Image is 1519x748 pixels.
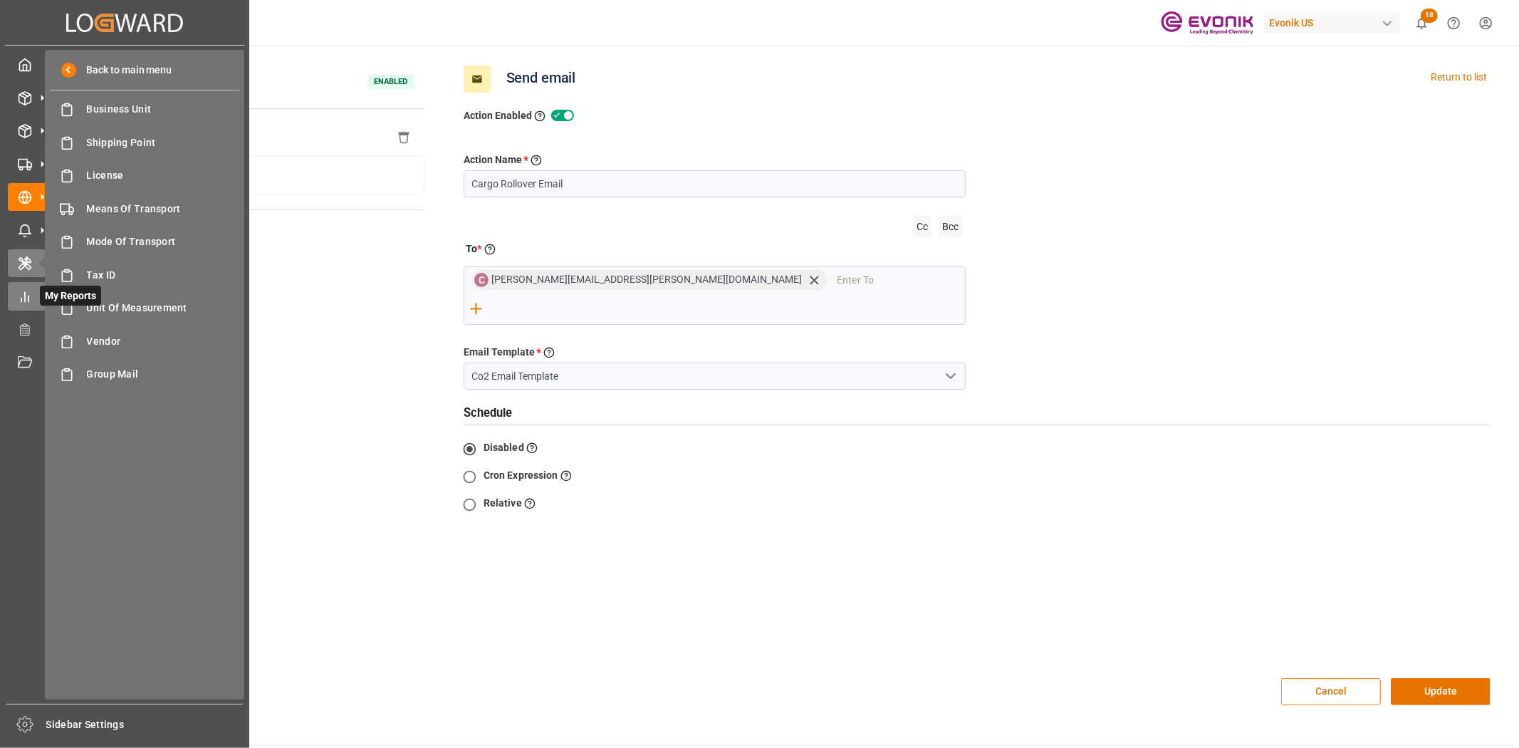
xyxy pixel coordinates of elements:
[367,75,414,89] span: Enabled
[8,282,241,310] a: My ReportsMy Reports
[50,95,239,123] a: Business Unit
[50,294,239,322] a: Unit Of Measurement
[464,363,966,390] input: Type to search/select
[50,261,239,289] a: Tax ID
[87,367,240,382] span: Group Mail
[491,274,802,285] span: [PERSON_NAME][EMAIL_ADDRESS][PERSON_NAME][DOMAIN_NAME]
[87,334,240,349] span: Vendor
[87,168,240,183] span: License
[499,66,583,93] span: Send email
[50,128,239,156] a: Shipping Point
[46,717,244,732] span: Sidebar Settings
[1263,13,1400,33] div: Evonik US
[1438,7,1470,39] button: Help Center
[464,435,709,519] div: scheduleType
[913,216,931,238] span: Cc
[50,194,239,222] a: Means Of Transport
[40,286,101,306] span: My Reports
[466,241,481,256] h2: To
[939,216,962,238] span: Bcc
[1281,678,1381,705] button: Cancel
[484,440,524,455] label: Disabled
[87,268,240,283] span: Tax ID
[464,345,535,360] label: Email Template
[484,468,558,483] label: Cron Expression
[87,234,240,249] span: Mode Of Transport
[87,102,240,117] span: Business Unit
[464,405,1490,422] h3: Schedule
[8,348,241,376] a: Document Management
[464,108,532,123] label: Action Enabled
[50,360,239,388] a: Group Mail
[50,162,239,189] a: License
[464,152,522,168] label: Action Name
[939,365,961,388] button: open menu
[1406,7,1438,39] button: show 18 new notifications
[87,202,240,217] span: Means Of Transport
[464,170,966,197] input: Action name
[837,270,965,291] input: Enter To
[50,228,239,256] a: Mode Of Transport
[76,63,172,78] span: Back to main menu
[87,301,240,316] span: Unit Of Measurement
[484,496,522,511] label: Relative
[1431,66,1488,93] div: Return to list
[1161,11,1253,36] img: Evonik-brand-mark-Deep-Purple-RGB.jpeg_1700498283.jpeg
[8,316,241,343] a: Transport Planner
[479,274,485,286] span: C
[1421,9,1438,23] span: 18
[1263,9,1406,36] button: Evonik US
[8,51,241,78] a: My Cockpit
[87,135,240,150] span: Shipping Point
[1391,678,1491,705] button: Update
[50,327,239,355] a: Vendor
